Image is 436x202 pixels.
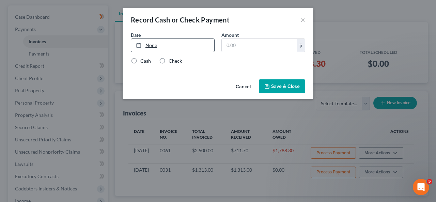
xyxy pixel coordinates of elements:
[140,58,151,64] label: Cash
[300,16,305,24] button: ×
[413,179,429,195] iframe: Intercom live chat
[221,31,239,38] label: Amount
[6,154,12,160] span: 😐
[131,31,141,38] label: Date
[222,39,297,52] input: 0.00
[427,179,432,184] span: 5
[297,39,305,52] div: $
[131,15,230,25] div: Record Cash or Check Payment
[230,80,256,94] button: Cancel
[11,154,17,160] span: 😃
[169,58,182,64] label: Check
[120,3,132,15] div: Close
[4,3,17,16] button: go back
[259,79,305,94] button: Save & Close
[6,154,12,160] span: neutral face reaction
[107,3,120,16] button: Expand window
[11,154,17,160] span: smiley reaction
[131,39,214,52] a: None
